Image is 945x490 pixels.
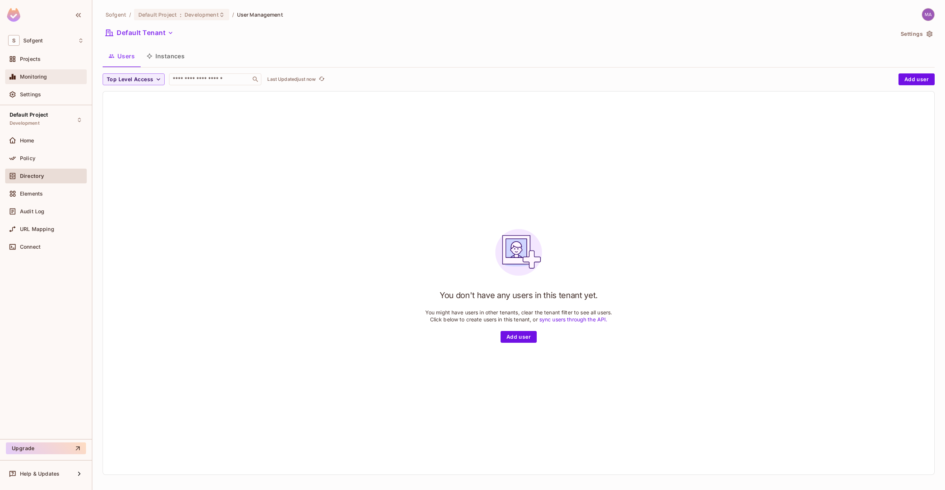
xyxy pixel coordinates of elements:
[8,35,20,46] span: S
[138,11,177,18] span: Default Project
[237,11,283,18] span: User Management
[20,191,43,197] span: Elements
[179,12,182,18] span: :
[425,309,612,323] p: You might have users in other tenants, clear the tenant filter to see all users. Click below to c...
[103,73,165,85] button: Top Level Access
[232,11,234,18] li: /
[319,76,325,83] span: refresh
[20,208,44,214] span: Audit Log
[20,173,44,179] span: Directory
[103,47,141,65] button: Users
[20,138,34,144] span: Home
[317,75,326,84] button: refresh
[7,8,20,22] img: SReyMgAAAABJRU5ErkJggg==
[20,56,41,62] span: Projects
[129,11,131,18] li: /
[316,75,326,84] span: Click to refresh data
[501,331,537,343] button: Add user
[20,471,59,477] span: Help & Updates
[20,74,47,80] span: Monitoring
[185,11,219,18] span: Development
[20,244,41,250] span: Connect
[922,8,934,21] img: Masud Alam
[539,316,608,322] a: sync users through the API.
[23,38,43,44] span: Workspace: Sofgent
[6,442,86,454] button: Upgrade
[10,120,39,126] span: Development
[107,75,153,84] span: Top Level Access
[440,290,598,301] h1: You don't have any users in this tenant yet.
[141,47,190,65] button: Instances
[10,112,48,118] span: Default Project
[103,27,176,39] button: Default Tenant
[267,76,316,82] p: Last Updated just now
[898,73,935,85] button: Add user
[20,226,54,232] span: URL Mapping
[20,155,35,161] span: Policy
[898,28,935,40] button: Settings
[20,92,41,97] span: Settings
[106,11,126,18] span: the active workspace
